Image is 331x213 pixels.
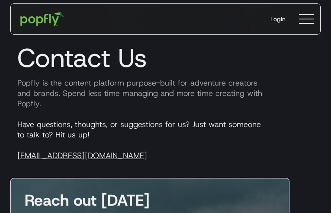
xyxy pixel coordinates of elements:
[17,150,147,161] a: [EMAIL_ADDRESS][DOMAIN_NAME]
[10,119,321,161] p: Have questions, thoughts, or suggestions for us? Just want someone to talk to? Hit us up!
[14,6,70,32] a: home
[10,78,321,109] p: Popfly is the content platform purpose-built for adventure creators and brands. Spend less time m...
[270,15,286,23] div: Login
[25,190,150,210] strong: Reach out [DATE]
[10,42,321,73] h1: Contact Us
[264,8,292,30] a: Login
